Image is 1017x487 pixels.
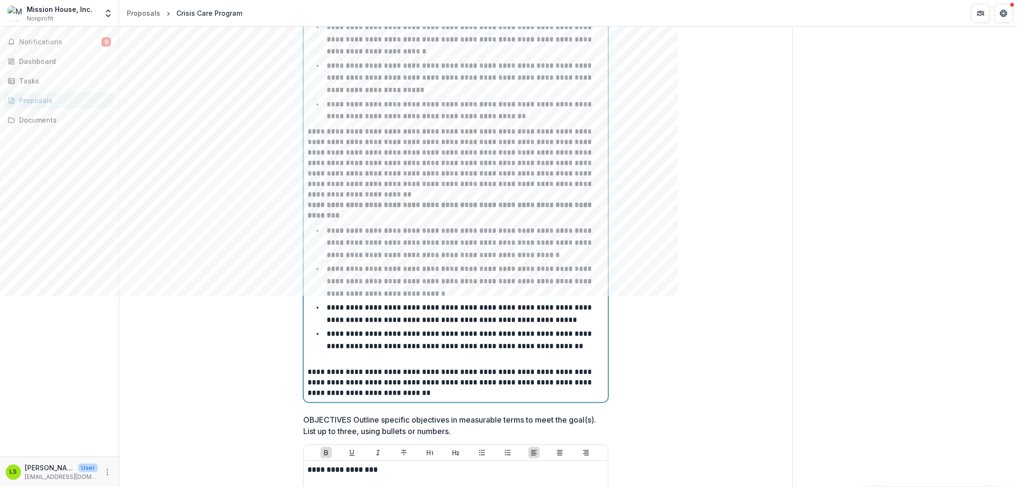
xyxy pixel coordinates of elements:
button: Align Center [554,447,565,458]
a: Dashboard [4,53,115,69]
span: Nonprofit [27,14,53,23]
p: OBJECTIVES Outline specific objectives in measurable terms to meet the goal(s). List up to three,... [303,414,603,437]
div: Proposals [127,8,160,18]
span: Notifications [19,38,102,46]
button: Ordered List [502,447,514,458]
button: Align Right [580,447,592,458]
button: Align Left [528,447,540,458]
button: Partners [971,4,990,23]
a: Tasks [4,73,115,89]
p: [EMAIL_ADDRESS][DOMAIN_NAME] [25,473,98,481]
button: Bullet List [476,447,488,458]
p: User [78,464,98,472]
div: Mission House, Inc. [27,4,92,14]
a: Documents [4,112,115,128]
p: [PERSON_NAME] [25,463,74,473]
nav: breadcrumb [123,6,246,20]
button: Get Help [994,4,1013,23]
div: Dashboard [19,56,107,66]
div: Documents [19,115,107,125]
button: Strike [398,447,410,458]
div: Crisis Care Program [176,8,242,18]
button: Italicize [372,447,384,458]
a: Proposals [4,93,115,108]
a: Proposals [123,6,164,20]
button: Heading 2 [450,447,462,458]
div: Proposals [19,95,107,105]
span: 8 [102,37,111,47]
div: Tasks [19,76,107,86]
img: Mission House, Inc. [8,6,23,21]
button: Heading 1 [424,447,436,458]
button: Notifications8 [4,34,115,50]
button: More [102,466,113,478]
button: Bold [320,447,332,458]
div: Lucas Seilhymer [10,469,17,475]
button: Open entity switcher [102,4,115,23]
button: Underline [346,447,358,458]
